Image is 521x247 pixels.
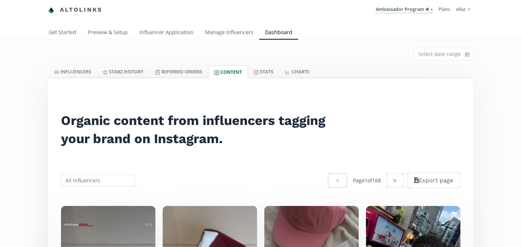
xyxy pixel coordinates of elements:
a: CHARTS [279,65,315,78]
iframe: chat widget [7,7,30,29]
a: Manage Influencers [199,26,259,40]
a: Preview & Setup [82,26,134,40]
button: < [327,173,347,188]
a: ellaz [456,6,470,14]
h2: Organic content from influencers tagging your brand on Instagram. [61,112,335,148]
span: ellaz [456,6,465,12]
a: Ambassador Program ★ [376,6,433,14]
a: Referred Orders [149,65,208,78]
button: Export page [407,173,460,188]
a: Get Started [43,26,82,40]
a: INFLUENCERS [48,65,97,78]
a: Stats [248,65,279,78]
input: All influencers [60,173,137,187]
button: > [386,174,404,187]
svg: calendar [465,51,469,58]
a: Influencer Application [134,26,199,40]
div: Page 1 of 168 [353,177,381,184]
a: Starz HISTORY [97,65,149,78]
img: favicon-32x32.png [48,7,54,13]
a: Plans [439,6,450,12]
a: Altolinks [48,4,103,16]
a: Dashboard [259,26,298,40]
a: Content [208,65,248,78]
